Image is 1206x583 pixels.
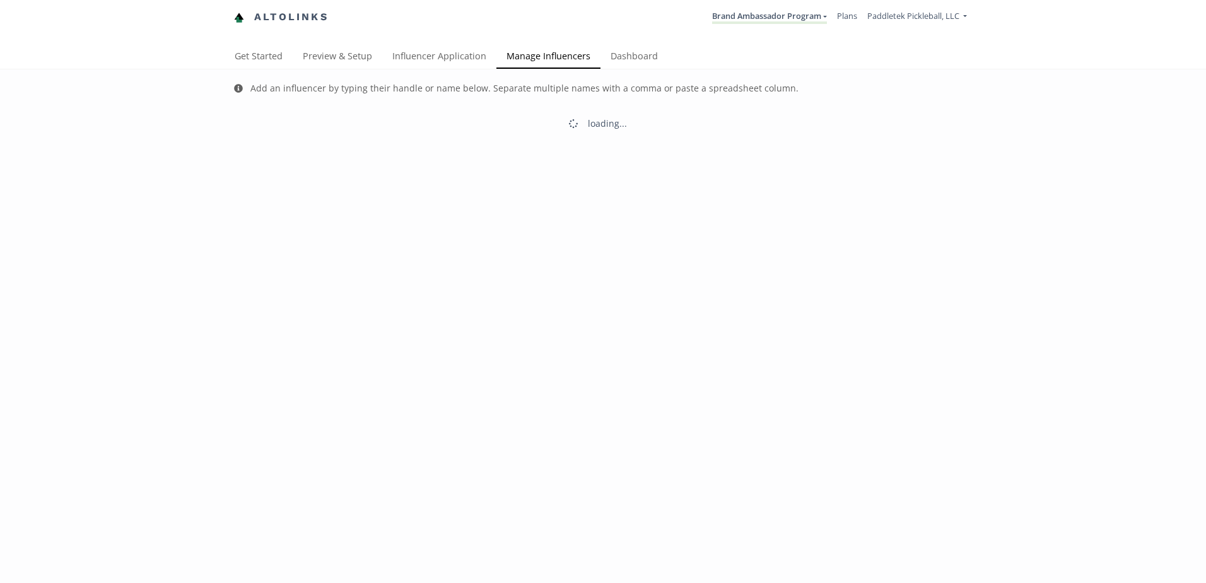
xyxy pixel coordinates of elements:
a: Plans [837,10,857,21]
a: Paddletek Pickleball, LLC [867,10,967,25]
div: loading... [588,117,627,130]
a: Altolinks [234,7,329,28]
a: Get Started [225,45,293,70]
a: Preview & Setup [293,45,382,70]
a: Manage Influencers [496,45,600,70]
div: Add an influencer by typing their handle or name below. Separate multiple names with a comma or p... [250,82,799,95]
span: Paddletek Pickleball, LLC [867,10,959,21]
a: Influencer Application [382,45,496,70]
a: Dashboard [600,45,668,70]
img: favicon-32x32.png [234,13,244,23]
a: Brand Ambassador Program [712,10,827,24]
